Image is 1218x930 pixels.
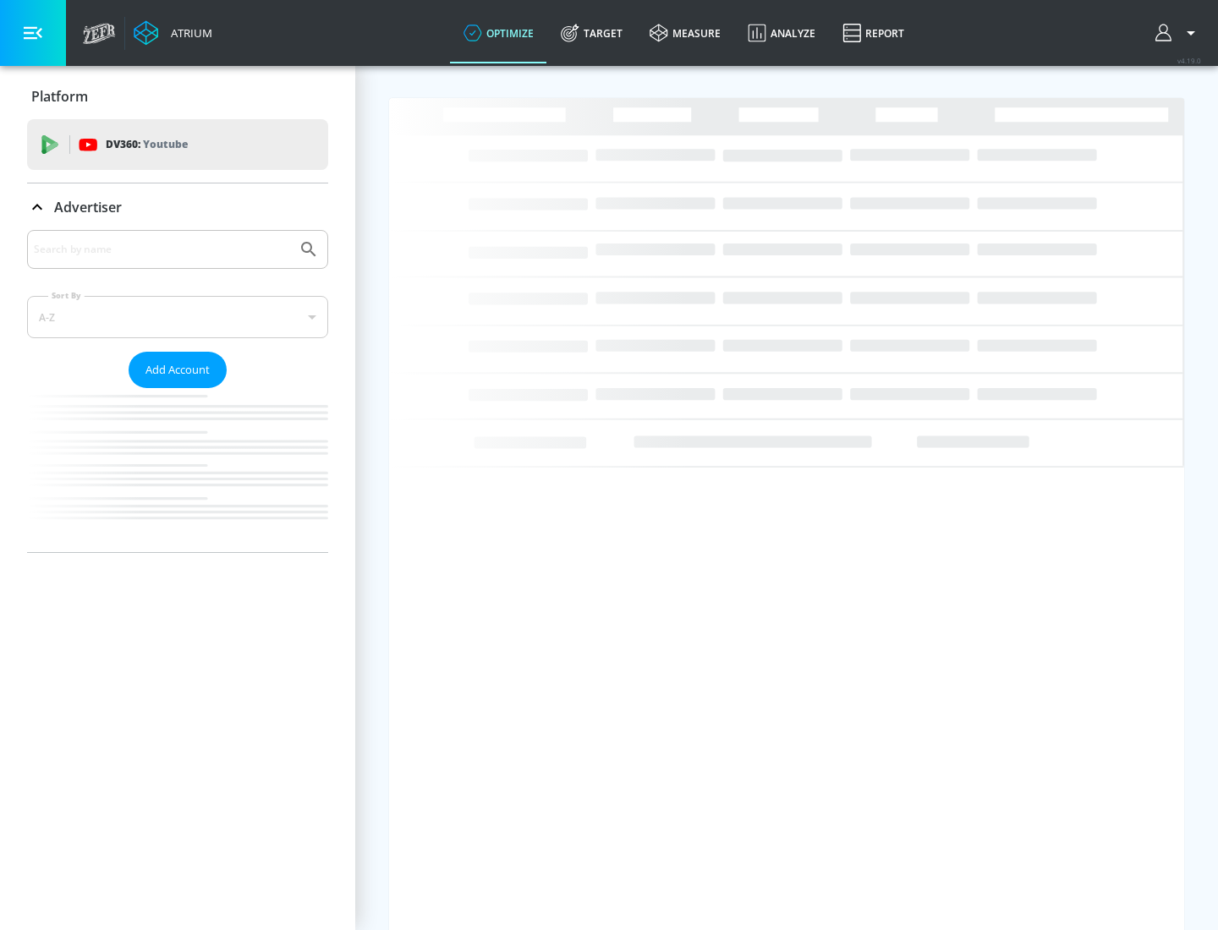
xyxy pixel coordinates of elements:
[106,135,188,154] p: DV360:
[31,87,88,106] p: Platform
[34,238,290,260] input: Search by name
[27,230,328,552] div: Advertiser
[143,135,188,153] p: Youtube
[145,360,210,380] span: Add Account
[27,119,328,170] div: DV360: Youtube
[636,3,734,63] a: measure
[734,3,829,63] a: Analyze
[27,388,328,552] nav: list of Advertiser
[547,3,636,63] a: Target
[27,296,328,338] div: A-Z
[27,183,328,231] div: Advertiser
[27,73,328,120] div: Platform
[134,20,212,46] a: Atrium
[48,290,85,301] label: Sort By
[164,25,212,41] div: Atrium
[450,3,547,63] a: optimize
[54,198,122,216] p: Advertiser
[1177,56,1201,65] span: v 4.19.0
[129,352,227,388] button: Add Account
[829,3,918,63] a: Report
